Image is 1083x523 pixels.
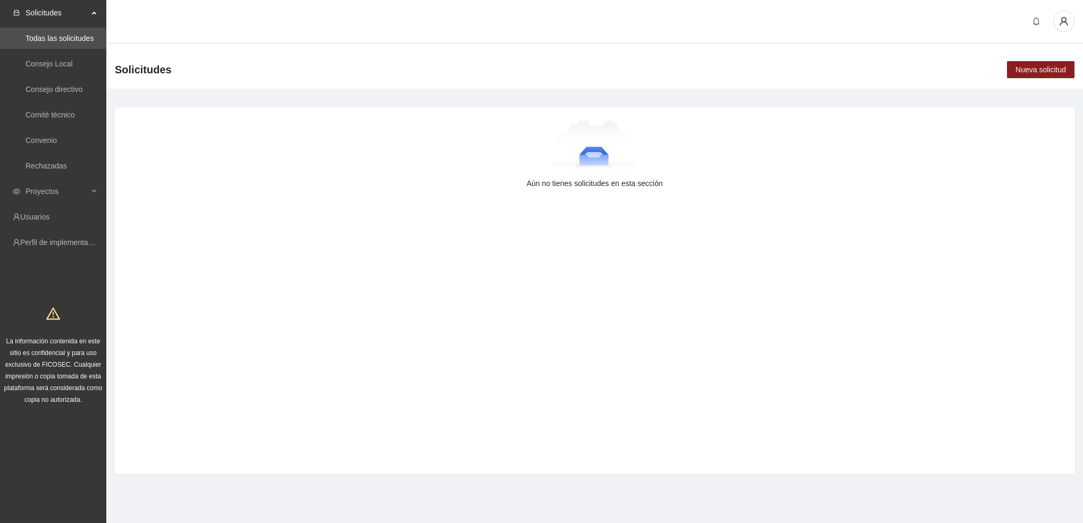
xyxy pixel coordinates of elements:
[20,238,103,247] a: Perfil de implementadora
[26,2,88,23] span: Solicitudes
[26,60,73,68] a: Consejo Local
[1015,64,1066,75] span: Nueva solicitud
[26,181,88,202] span: Proyectos
[26,162,67,170] a: Rechazadas
[46,307,60,320] span: warning
[1053,11,1074,32] button: user
[13,188,20,195] span: eye
[26,85,82,94] a: Consejo directivo
[1028,17,1044,26] span: bell
[4,338,103,403] span: La información contenida en este sitio es confidencial y para uso exclusivo de FICOSEC. Cualquier...
[26,111,75,119] a: Comité técnico
[1007,61,1074,78] button: Nueva solicitud
[1028,13,1045,30] button: bell
[13,9,20,16] span: inbox
[26,136,57,145] a: Convenio
[26,34,94,43] a: Todas las solicitudes
[132,178,1057,189] div: Aún no tienes solicitudes en esta sección
[1054,16,1074,26] span: user
[20,213,49,221] a: Usuarios
[115,61,172,78] span: Solicitudes
[551,120,638,173] img: Aún no tienes solicitudes en esta sección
